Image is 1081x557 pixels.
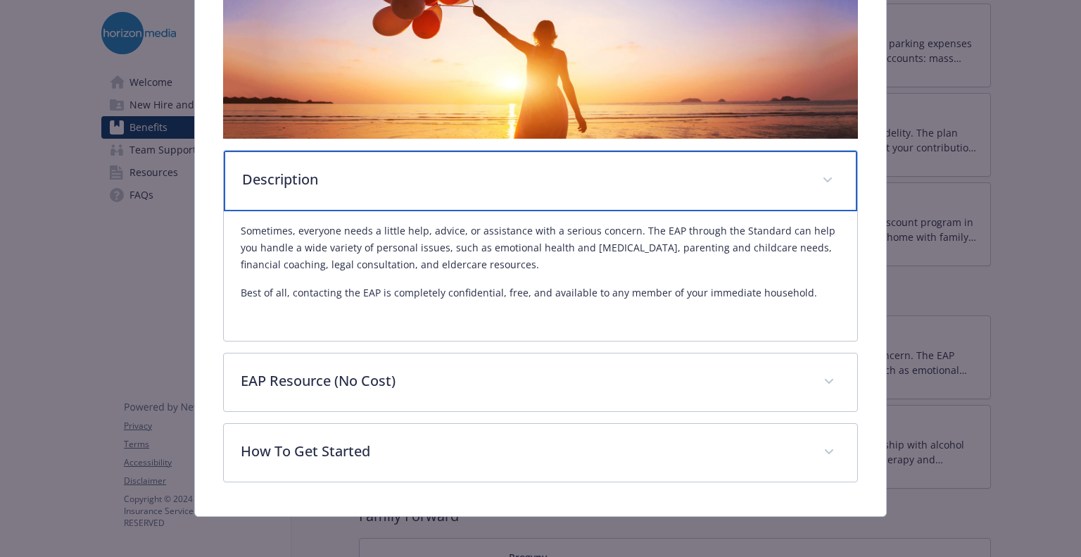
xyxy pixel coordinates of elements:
[224,424,856,482] div: How To Get Started
[242,169,804,190] p: Description
[241,370,806,392] p: EAP Resource (No Cost)
[241,441,806,462] p: How To Get Started
[224,211,856,341] div: Description
[241,284,840,301] p: Best of all, contacting the EAP is completely confidential, free, and available to any member of ...
[241,223,840,273] p: Sometimes, everyone needs a little help, advice, or assistance with a serious concern. The EAP th...
[224,151,856,211] div: Description
[224,353,856,411] div: EAP Resource (No Cost)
